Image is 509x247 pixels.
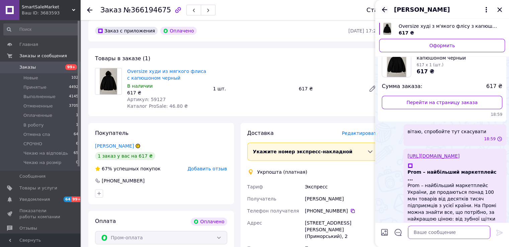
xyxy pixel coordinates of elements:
span: 99+ [65,64,77,70]
span: Редактировать [342,131,379,136]
a: Оформить [379,39,505,52]
img: 6868244154_w640_h640_oversize-hudi-iz.jpg [383,23,391,35]
a: [URL][DOMAIN_NAME] [408,153,460,159]
span: 65 [74,150,78,156]
a: Редактировать [366,82,379,95]
span: Заказы [19,64,36,70]
span: Выполненные [23,94,56,100]
a: Оversize худи из мягкого флиса с капюшоном черный [127,69,206,81]
div: 617 ₴ [296,84,363,93]
div: Заказ с приложения [95,27,158,35]
span: 617 x 1 (шт.) [417,63,443,67]
span: 617 ₴ [399,30,414,35]
span: 6 [76,141,78,147]
span: Доставка [247,130,274,136]
div: Статус заказа [366,7,411,13]
button: Назад [380,6,389,14]
span: [PERSON_NAME] [394,5,450,14]
div: Оплачено [160,27,196,35]
span: Prom – найбільший маркетплейс ... [408,169,502,182]
span: Prom – найбільший маркетплейс України, де продаються понад 100 млн товарів від десятків тисяч під... [408,183,500,235]
div: успешных покупок [95,165,161,172]
span: Заказы и сообщения [19,53,67,59]
div: 1 шт. [210,84,296,93]
button: [PERSON_NAME] [394,5,490,14]
span: Отмененные [23,103,53,109]
span: 4145 [69,94,78,100]
div: Оплачено [191,218,227,226]
span: Чекаю на розмір [23,160,61,166]
span: 67% [102,166,112,171]
span: 18:59 12.10.2025 [382,112,502,117]
a: Перейти на страницу заказа [382,96,502,109]
span: Телефон получателя [247,208,299,214]
span: Оплата [95,218,116,224]
span: SmartSaleMarket [22,4,72,10]
div: 1 заказ у вас на 617 ₴ [95,152,155,160]
span: 617 ₴ [486,83,502,90]
img: 6868244154_w100_h100_oversize-hudi-iz.jpg [387,48,406,77]
a: [PERSON_NAME] [95,143,134,149]
span: 3705 [69,103,78,109]
span: Артикул: 59127 [127,97,166,102]
time: [DATE] 17:20 [348,28,379,33]
span: Отмена спа [23,132,50,138]
input: Поиск [3,23,79,35]
span: Товары и услуги [19,185,57,191]
div: Укрпошта (платная) [256,169,309,175]
div: Экспресс [304,181,380,193]
span: В роботу [23,122,44,128]
span: Отзывы [19,225,37,231]
span: Заказ [100,6,121,14]
span: Сообщения [19,173,46,179]
span: вітаю, спробойте тут скасувати [408,128,486,135]
span: Каталог ProSale: 46.80 ₴ [127,103,188,109]
div: [PHONE_NUMBER] [305,208,379,214]
span: 0 [76,160,78,166]
span: 617 ₴ [417,68,434,75]
button: Закрыть [496,6,504,14]
span: Главная [19,42,38,48]
img: Prom – найбільший маркетплейс ... [408,163,413,168]
span: Показатели работы компании [19,208,62,220]
span: Уведомления [19,196,50,202]
span: Укажите номер экспресс-накладной [253,149,353,154]
span: Новые [23,75,38,81]
span: 102 [71,75,78,81]
img: Оversize худи из мягкого флиса с капюшоном черный [100,68,117,94]
span: 64 [74,132,78,138]
button: Открыть шаблоны ответов [394,228,403,237]
div: 617 ₴ [127,89,207,96]
span: СРОЧНО [23,141,42,147]
span: Товары в заказе (1) [95,55,150,62]
span: Чекаю на відповідь [23,150,68,156]
span: Оversize худі з м'якого флісу з капюшоном чорний [399,23,500,29]
span: 64 [64,196,71,202]
span: Адрес [247,220,262,226]
span: 99+ [71,196,82,202]
span: Получатель [247,196,276,201]
span: 4492 [69,84,78,90]
div: [PHONE_NUMBER] [101,177,145,184]
a: Посмотреть товар [379,23,505,36]
span: Принятые [23,84,47,90]
span: Тариф [247,184,263,189]
div: Ваш ID: 3683593 [22,10,80,16]
div: [STREET_ADDRESS] [PERSON_NAME] (Приморський), 2 [304,217,380,242]
span: 1 [76,112,78,118]
span: Добавить отзыв [187,166,227,171]
span: 18:59 12.10.2025 [484,136,496,142]
span: №366194675 [123,6,171,14]
span: Оплаченные [23,112,52,118]
span: 1 [76,122,78,128]
div: [PERSON_NAME] [304,193,380,205]
div: Вернуться назад [87,7,92,13]
span: Сумма заказа: [382,83,422,90]
span: Покупатель [95,130,129,136]
span: В наличии [127,83,153,89]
